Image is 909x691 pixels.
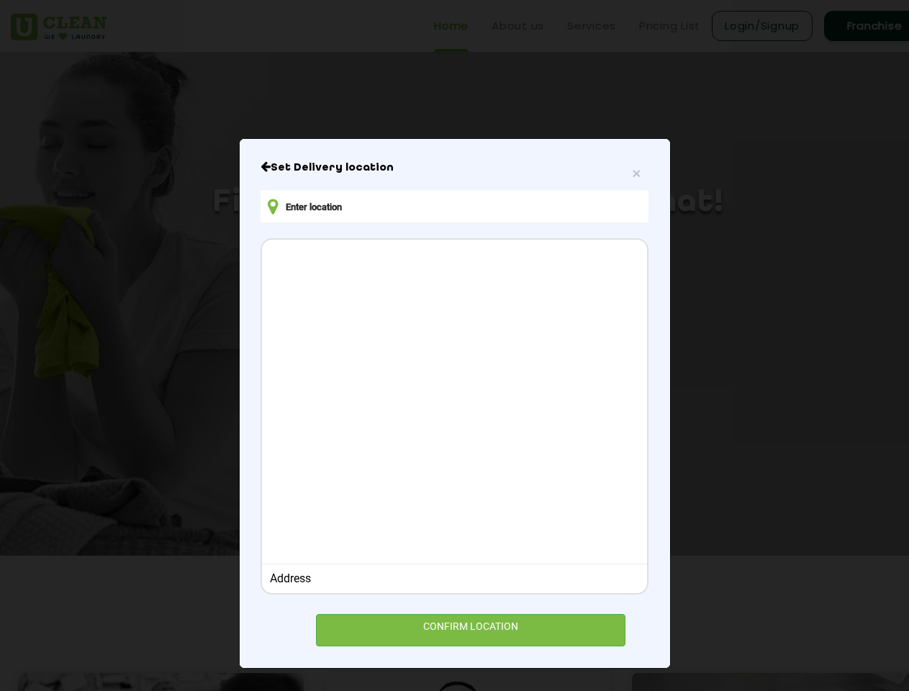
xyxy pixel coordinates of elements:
[261,190,648,222] input: Enter location
[270,572,639,585] div: Address
[632,165,641,181] span: ×
[261,161,648,175] h6: Close
[316,614,626,646] div: CONFIRM LOCATION
[632,166,641,181] button: Close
